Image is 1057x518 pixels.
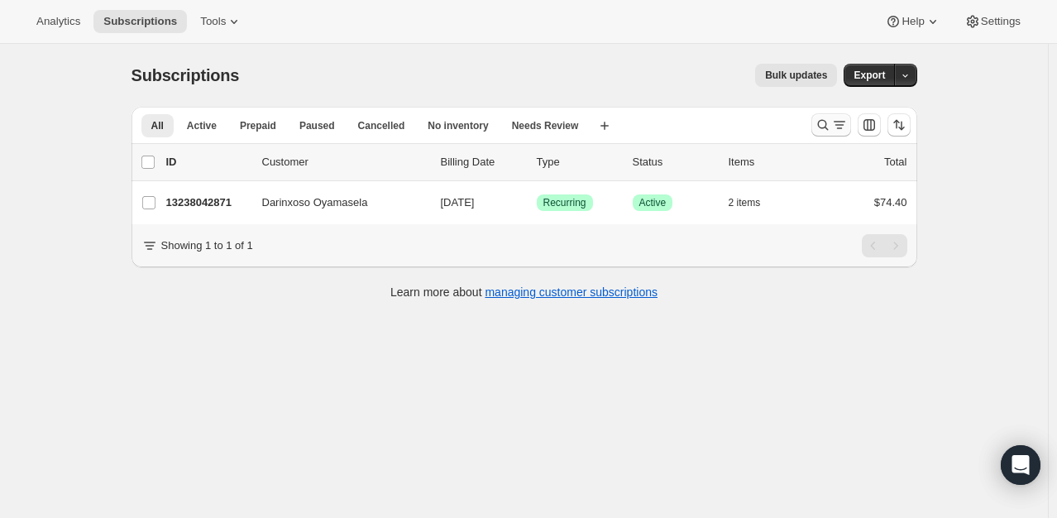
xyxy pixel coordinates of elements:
span: Analytics [36,15,80,28]
p: Status [633,154,715,170]
p: Learn more about [390,284,658,300]
p: Customer [262,154,428,170]
span: Export [854,69,885,82]
div: IDCustomerBilling DateTypeStatusItemsTotal [166,154,907,170]
span: Active [639,196,667,209]
span: 2 items [729,196,761,209]
span: Paused [299,119,335,132]
span: Subscriptions [132,66,240,84]
span: Prepaid [240,119,276,132]
span: Needs Review [512,119,579,132]
button: Export [844,64,895,87]
button: Analytics [26,10,90,33]
span: Recurring [543,196,586,209]
span: Cancelled [358,119,405,132]
button: Sort the results [887,113,911,137]
button: Create new view [591,114,618,137]
button: Tools [190,10,252,33]
span: No inventory [428,119,488,132]
button: 2 items [729,191,779,214]
button: Bulk updates [755,64,837,87]
button: Search and filter results [811,113,851,137]
button: Darinxoso Oyamasela [252,189,418,216]
button: Subscriptions [93,10,187,33]
span: Help [902,15,924,28]
p: ID [166,154,249,170]
p: Total [884,154,906,170]
span: Bulk updates [765,69,827,82]
a: managing customer subscriptions [485,285,658,299]
span: Subscriptions [103,15,177,28]
span: Settings [981,15,1021,28]
span: Tools [200,15,226,28]
p: Billing Date [441,154,524,170]
p: 13238042871 [166,194,249,211]
span: All [151,119,164,132]
p: Showing 1 to 1 of 1 [161,237,253,254]
button: Settings [954,10,1031,33]
div: Open Intercom Messenger [1001,445,1040,485]
div: Type [537,154,619,170]
nav: Pagination [862,234,907,257]
span: Active [187,119,217,132]
span: $74.40 [874,196,907,209]
div: 13238042871Darinxoso Oyamasela[DATE]SuccessRecurringSuccessActive2 items$74.40 [166,191,907,214]
button: Help [875,10,950,33]
span: Darinxoso Oyamasela [262,194,368,211]
span: [DATE] [441,196,475,209]
div: Items [729,154,811,170]
button: Customize table column order and visibility [858,113,881,137]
